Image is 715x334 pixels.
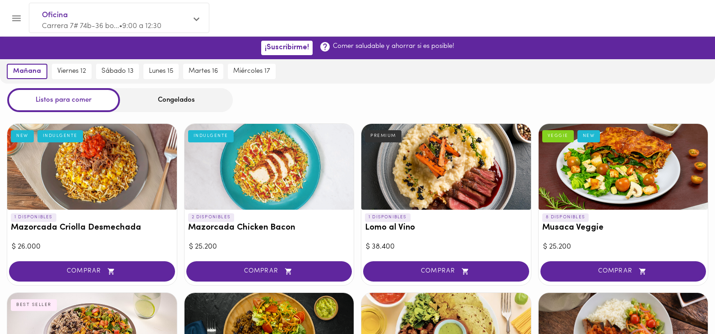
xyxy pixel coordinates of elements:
[366,242,526,252] div: $ 38.400
[577,130,600,142] div: NEW
[186,261,352,282] button: COMPRAR
[265,43,309,52] span: ¡Suscribirme!
[11,223,173,233] h3: Mazorcada Criolla Desmechada
[9,261,175,282] button: COMPRAR
[7,64,47,79] button: mañana
[363,261,529,282] button: COMPRAR
[539,124,708,210] div: Musaca Veggie
[57,67,86,75] span: viernes 12
[189,67,218,75] span: martes 16
[189,242,350,252] div: $ 25.200
[101,67,134,75] span: sábado 13
[228,64,276,79] button: miércoles 17
[365,130,401,142] div: PREMIUM
[5,7,28,29] button: Menu
[198,268,341,275] span: COMPRAR
[11,213,56,221] p: 1 DISPONIBLES
[7,88,120,112] div: Listos para comer
[540,261,706,282] button: COMPRAR
[42,23,161,30] span: Carrera 7# 74b-36 bo... • 9:00 a 12:30
[42,9,187,21] span: Oficina
[37,130,83,142] div: INDULGENTE
[365,223,527,233] h3: Lomo al Vino
[120,88,233,112] div: Congelados
[188,130,234,142] div: INDULGENTE
[542,213,589,221] p: 8 DISPONIBLES
[261,41,313,55] button: ¡Suscribirme!
[7,124,177,210] div: Mazorcada Criolla Desmechada
[188,223,351,233] h3: Mazorcada Chicken Bacon
[185,124,354,210] div: Mazorcada Chicken Bacon
[333,42,454,51] p: Comer saludable y ahorrar si es posible!
[543,242,704,252] div: $ 25.200
[96,64,139,79] button: sábado 13
[361,124,531,210] div: Lomo al Vino
[183,64,223,79] button: martes 16
[20,268,164,275] span: COMPRAR
[13,67,41,75] span: mañana
[542,223,705,233] h3: Musaca Veggie
[374,268,518,275] span: COMPRAR
[233,67,270,75] span: miércoles 17
[552,268,695,275] span: COMPRAR
[11,299,57,311] div: BEST SELLER
[149,67,173,75] span: lunes 15
[188,213,235,221] p: 2 DISPONIBLES
[52,64,92,79] button: viernes 12
[143,64,179,79] button: lunes 15
[365,213,411,221] p: 1 DISPONIBLES
[542,130,574,142] div: VEGGIE
[12,242,172,252] div: $ 26.000
[11,130,34,142] div: NEW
